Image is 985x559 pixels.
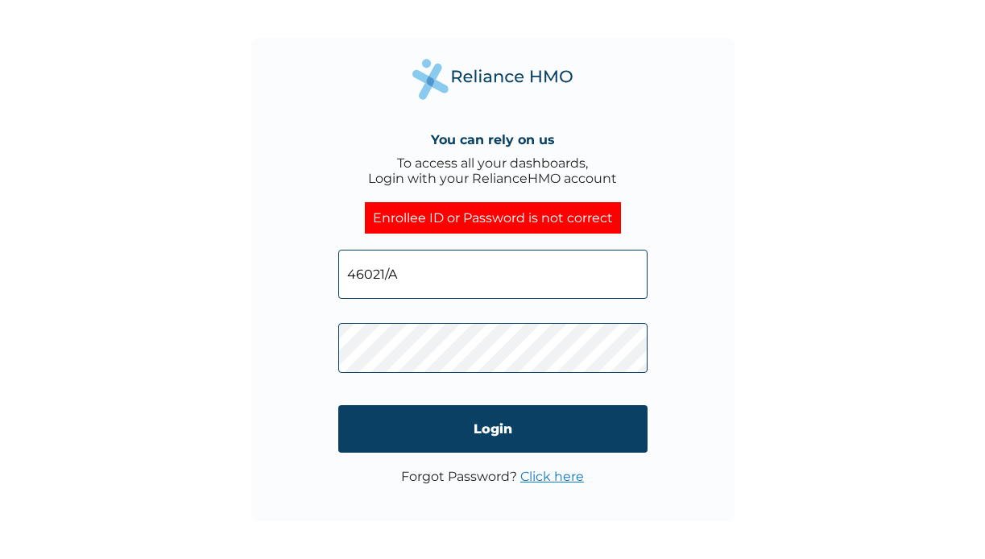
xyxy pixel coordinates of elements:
input: Login [338,405,648,453]
p: Forgot Password? [401,469,584,484]
h4: You can rely on us [431,132,555,147]
div: Enrollee ID or Password is not correct [365,202,621,234]
a: Click here [520,469,584,484]
div: To access all your dashboards, Login with your RelianceHMO account [368,155,617,186]
input: Email address or HMO ID [338,250,648,299]
img: Reliance Health's Logo [412,59,573,100]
